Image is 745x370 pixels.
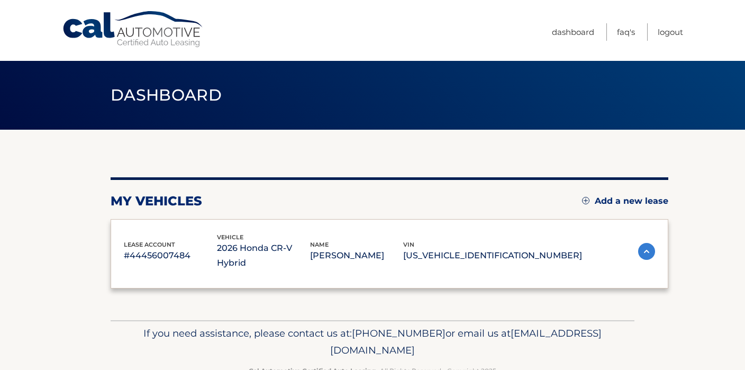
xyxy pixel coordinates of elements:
[310,248,403,263] p: [PERSON_NAME]
[638,243,655,260] img: accordion-active.svg
[617,23,635,41] a: FAQ's
[117,325,628,359] p: If you need assistance, please contact us at: or email us at
[552,23,594,41] a: Dashboard
[582,196,668,206] a: Add a new lease
[330,327,602,356] span: [EMAIL_ADDRESS][DOMAIN_NAME]
[658,23,683,41] a: Logout
[310,241,329,248] span: name
[352,327,446,339] span: [PHONE_NUMBER]
[62,11,205,48] a: Cal Automotive
[111,193,202,209] h2: my vehicles
[124,241,175,248] span: lease account
[217,241,310,270] p: 2026 Honda CR-V Hybrid
[111,85,222,105] span: Dashboard
[582,197,589,204] img: add.svg
[217,233,243,241] span: vehicle
[403,241,414,248] span: vin
[403,248,582,263] p: [US_VEHICLE_IDENTIFICATION_NUMBER]
[124,248,217,263] p: #44456007484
